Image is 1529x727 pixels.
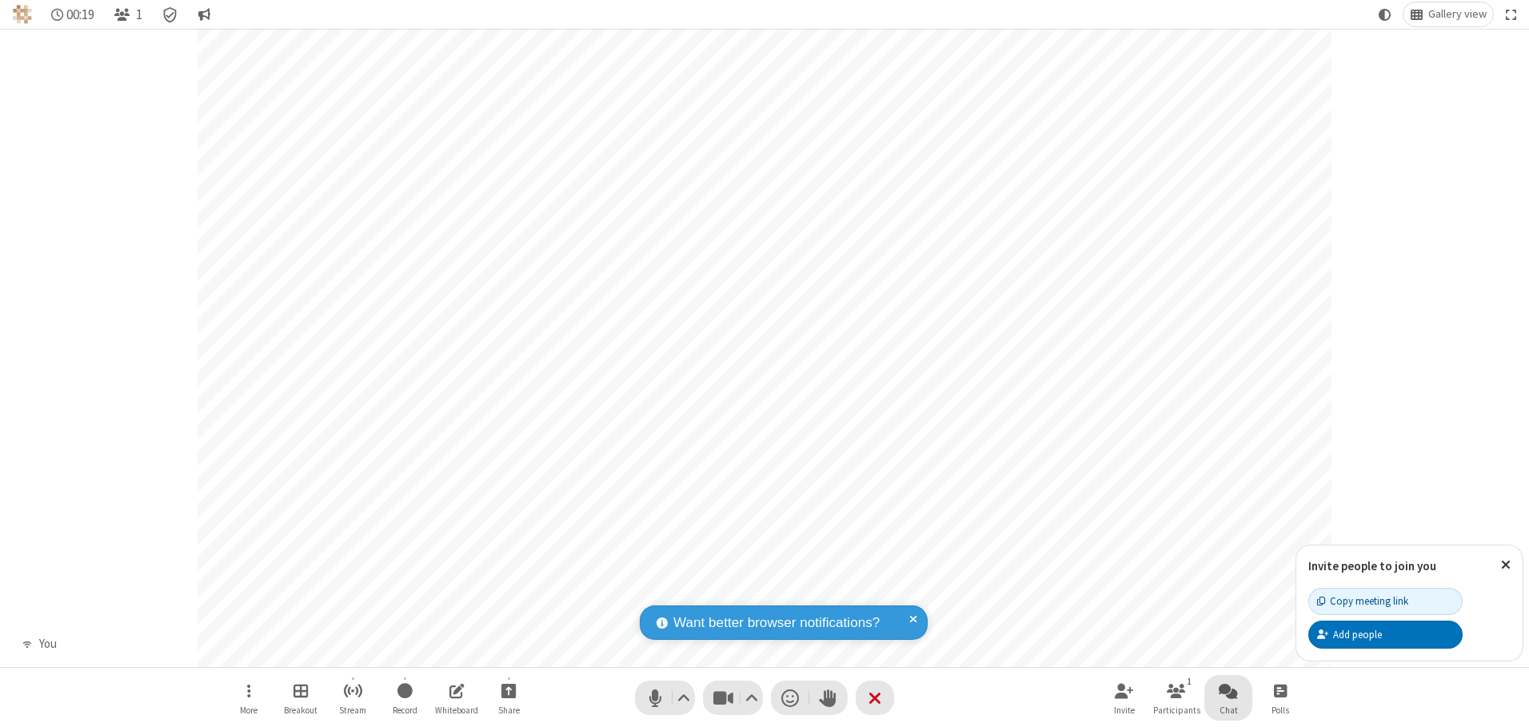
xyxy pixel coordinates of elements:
button: Start sharing [485,675,533,721]
button: Stop video (Alt+V) [703,681,763,715]
button: Close popover [1489,545,1523,585]
div: Meeting details Encryption enabled [155,2,186,26]
button: Add people [1308,621,1463,648]
button: Audio settings [673,681,695,715]
button: Open shared whiteboard [433,675,481,721]
div: You [33,635,62,653]
button: Open chat [1204,675,1252,721]
button: Video setting [741,681,763,715]
button: Open menu [225,675,273,721]
span: 00:19 [66,7,94,22]
span: Polls [1272,705,1289,715]
span: Want better browser notifications? [673,613,880,633]
span: Breakout [284,705,317,715]
button: Open participant list [1152,675,1200,721]
img: QA Selenium DO NOT DELETE OR CHANGE [13,5,32,24]
div: Timer [45,2,102,26]
span: Gallery view [1428,8,1487,21]
span: Invite [1114,705,1135,715]
span: Stream [339,705,366,715]
button: Using system theme [1372,2,1398,26]
div: Copy meeting link [1317,593,1408,609]
span: Whiteboard [435,705,478,715]
button: Manage Breakout Rooms [277,675,325,721]
button: Mute (Alt+A) [635,681,695,715]
span: Share [498,705,520,715]
button: Open poll [1256,675,1304,721]
button: Start streaming [329,675,377,721]
span: Chat [1220,705,1238,715]
button: Raise hand [809,681,848,715]
button: Conversation [191,2,217,26]
div: 1 [1183,674,1196,689]
span: More [240,705,257,715]
button: Invite participants (Alt+I) [1100,675,1148,721]
button: Fullscreen [1499,2,1523,26]
label: Invite people to join you [1308,558,1436,573]
button: Change layout [1403,2,1493,26]
button: End or leave meeting [856,681,894,715]
span: Participants [1153,705,1200,715]
button: Start recording [381,675,429,721]
button: Copy meeting link [1308,588,1463,615]
button: Open participant list [107,2,149,26]
span: Record [393,705,417,715]
button: Send a reaction [771,681,809,715]
span: 1 [136,7,142,22]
